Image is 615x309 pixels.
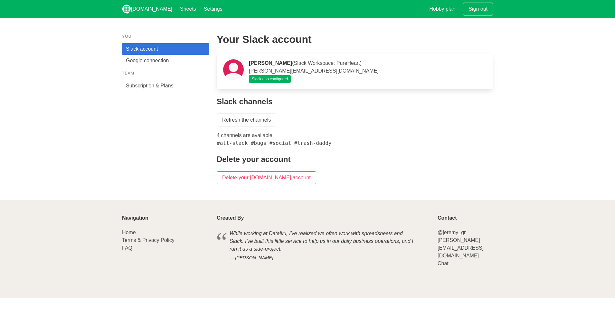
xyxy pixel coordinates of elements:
p: Contact [438,215,493,221]
a: Subscription & Plans [122,80,209,92]
p: You [122,34,209,39]
a: [PERSON_NAME][EMAIL_ADDRESS][DOMAIN_NAME] [438,237,484,258]
img: 619ca010afe5421882d77af82f164bf1.jpg [223,59,244,80]
a: Home [122,230,136,235]
span: Slack app configured [249,75,291,83]
a: FAQ [122,245,132,251]
span: #all-slack #bugs #social #trash-daddy [217,140,331,146]
a: Google connection [122,55,209,66]
a: @jeremy_gr [438,230,466,235]
p: (Slack Workspace: PureHeart) [PERSON_NAME][EMAIL_ADDRESS][DOMAIN_NAME] [249,59,487,75]
p: Team [122,70,209,76]
strong: [PERSON_NAME] [249,60,292,66]
img: logo_v2_white.png [122,5,131,14]
a: Slack account [122,43,209,55]
p: Created By [217,215,430,221]
p: 4 channels are available. [217,132,493,147]
h4: Slack channels [217,97,493,106]
a: Chat [438,261,449,266]
h4: Delete your account [217,155,493,164]
a: Sign out [463,3,493,15]
blockquote: While working at Dataiku, I've realized we often work with spreadsheets and Slack. I've built thi... [217,229,430,263]
p: Navigation [122,215,209,221]
a: Terms & Privacy Policy [122,237,175,243]
h2: Your Slack account [217,34,493,45]
a: Refresh the channels [217,114,276,126]
input: Delete your [DOMAIN_NAME] account [217,171,316,184]
cite: [PERSON_NAME] [230,254,417,262]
